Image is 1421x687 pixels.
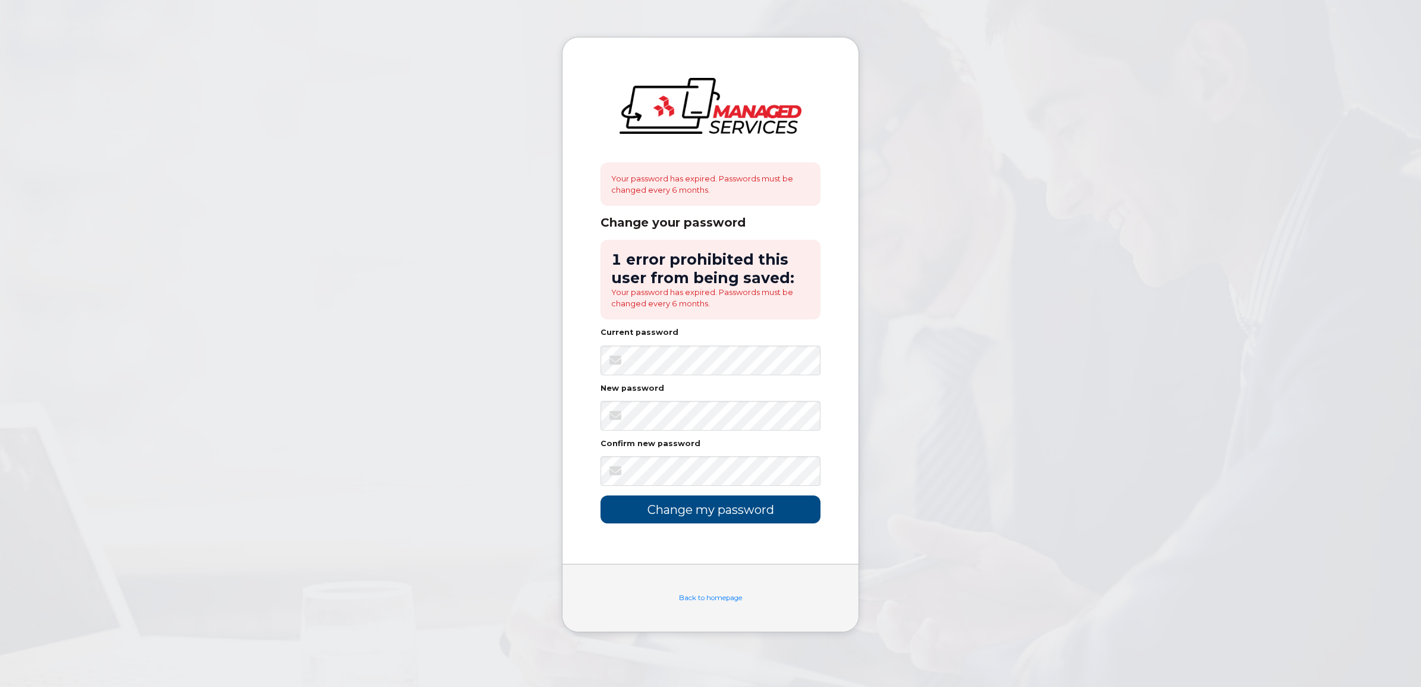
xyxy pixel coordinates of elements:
[611,287,810,309] li: Your password has expired. Passwords must be changed every 6 months.
[601,495,820,523] input: Change my password
[620,78,801,134] img: logo-large.png
[611,250,810,287] h2: 1 error prohibited this user from being saved:
[601,215,820,230] div: Change your password
[601,162,820,206] div: Your password has expired. Passwords must be changed every 6 months.
[679,594,742,602] a: Back to homepage
[601,385,664,393] label: New password
[601,329,678,337] label: Current password
[601,440,700,448] label: Confirm new password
